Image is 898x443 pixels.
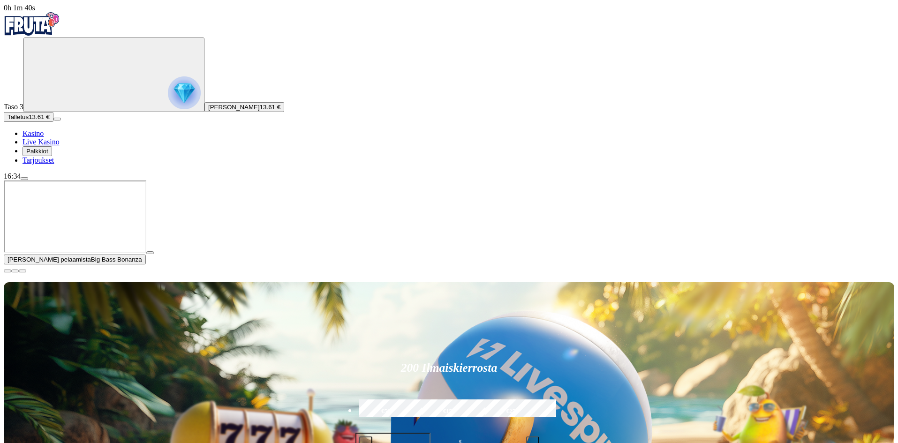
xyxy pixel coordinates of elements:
[260,104,280,111] span: 13.61 €
[168,76,201,109] img: reward progress
[23,38,204,112] button: reward progress
[23,146,52,156] button: Palkkiot
[8,113,29,120] span: Talletus
[4,112,53,122] button: Talletusplus icon13.61 €
[4,12,60,36] img: Fruta
[19,270,26,272] button: fullscreen icon
[53,118,61,120] button: menu
[4,129,894,165] nav: Main menu
[4,103,23,111] span: Taso 3
[4,180,146,253] iframe: Big Bass Bonanza
[420,398,478,425] label: €150
[4,29,60,37] a: Fruta
[91,256,142,263] span: Big Bass Bonanza
[8,256,91,263] span: [PERSON_NAME] pelaamista
[4,270,11,272] button: close icon
[146,251,154,254] button: play icon
[11,270,19,272] button: chevron-down icon
[29,113,49,120] span: 13.61 €
[21,177,28,180] button: menu
[357,398,415,425] label: €50
[208,104,260,111] span: [PERSON_NAME]
[4,4,35,12] span: user session time
[4,172,21,180] span: 16:34
[4,12,894,165] nav: Primary
[23,129,44,137] a: Kasino
[483,398,541,425] label: €250
[26,148,48,155] span: Palkkiot
[23,156,54,164] a: Tarjoukset
[4,255,146,264] button: [PERSON_NAME] pelaamistaBig Bass Bonanza
[204,102,284,112] button: [PERSON_NAME]13.61 €
[23,138,60,146] a: Live Kasino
